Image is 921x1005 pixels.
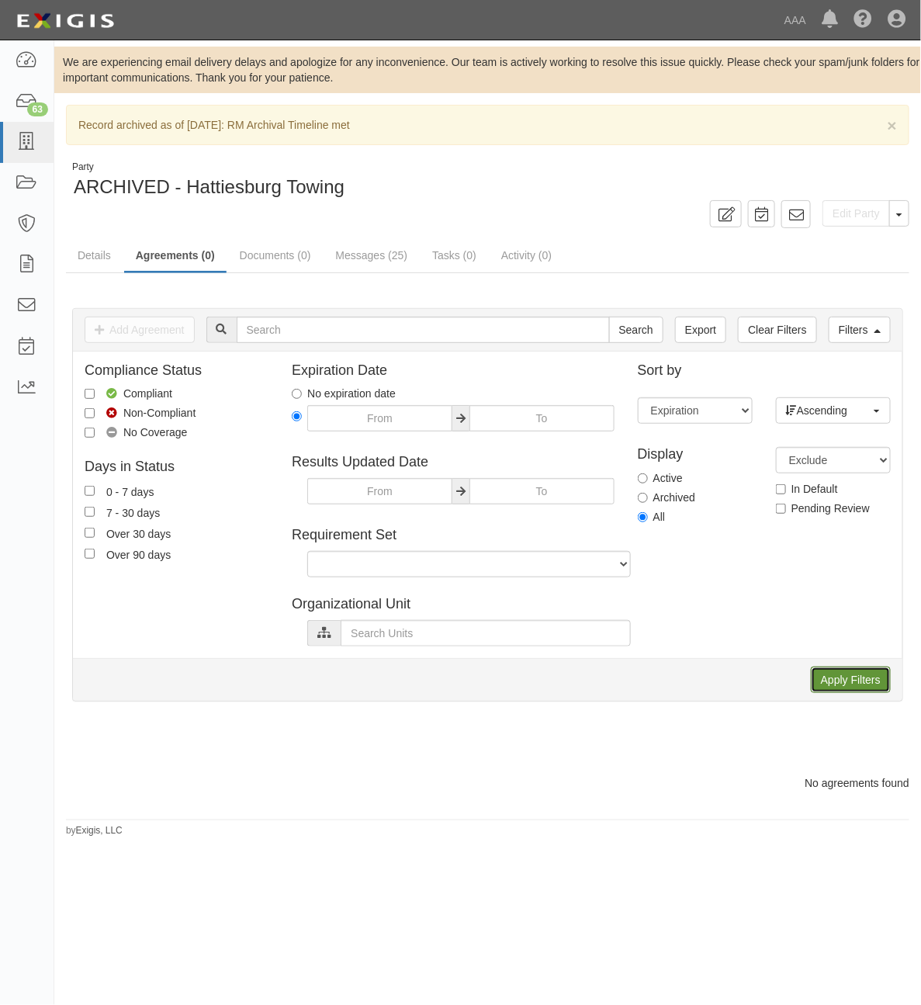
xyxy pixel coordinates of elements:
h4: Organizational Unit [292,597,614,612]
input: To [469,405,615,431]
label: Compliant [85,386,172,401]
h4: Results Updated Date [292,455,614,470]
input: Compliant [85,389,95,399]
input: 0 - 7 days [85,486,95,496]
label: No expiration date [292,386,396,401]
input: Non-Compliant [85,408,95,418]
h4: Sort by [638,363,891,379]
h4: Compliance Status [85,363,268,379]
input: No Coverage [85,428,95,438]
input: Search [609,317,663,343]
input: Active [638,473,648,483]
span: ARCHIVED - Hattiesburg Towing [74,176,345,197]
input: To [469,478,615,504]
div: ARCHIVED - Hattiesburg Towing [66,161,909,200]
a: Exigis, LLC [76,825,123,836]
span: Ascending [786,403,871,418]
label: No Coverage [85,425,188,440]
h4: Requirement Set [292,528,614,543]
a: Agreements (0) [124,240,227,273]
a: AAA [777,5,814,36]
small: by [66,824,123,837]
button: Ascending [776,397,891,424]
div: We are experiencing email delivery delays and apologize for any inconvenience. Our team is active... [54,54,921,85]
div: Over 90 days [106,546,171,563]
h4: Days in Status [85,459,268,475]
label: All [638,509,666,525]
span: × [888,116,897,134]
a: Activity (0) [490,240,563,271]
div: Party [72,161,345,174]
div: 7 - 30 days [106,504,160,521]
a: Details [66,240,123,271]
div: 63 [27,102,48,116]
i: Help Center - Complianz [853,11,872,29]
input: 7 - 30 days [85,507,95,517]
label: Active [638,470,683,486]
input: Search [237,317,610,343]
div: Over 30 days [106,525,171,542]
label: Pending Review [776,501,870,516]
a: Export [675,317,726,343]
label: Archived [638,490,695,505]
input: Apply Filters [811,667,891,693]
input: Pending Review [776,504,786,514]
label: In Default [776,481,838,497]
img: logo-5460c22ac91f19d4615b14bd174203de0afe785f0fc80cf4dbbc73dc1793850b.png [12,7,119,35]
input: From [307,405,452,431]
a: Messages (25) [324,240,420,271]
p: Record archived as of [DATE]: RM Archival Timeline met [78,117,897,133]
a: Edit Party [822,200,890,227]
a: Documents (0) [228,240,323,271]
h4: Display [638,447,753,463]
input: Archived [638,493,648,503]
a: Clear Filters [738,317,816,343]
input: No expiration date [292,389,302,399]
label: Non-Compliant [85,405,196,421]
div: 0 - 7 days [106,483,154,500]
button: Close [888,117,897,133]
h4: Expiration Date [292,363,614,379]
input: Over 90 days [85,549,95,559]
input: In Default [776,484,786,494]
input: From [307,478,452,504]
input: Over 30 days [85,528,95,538]
a: Tasks (0) [421,240,488,271]
input: All [638,512,648,522]
div: No agreements found [54,775,921,791]
input: Search Units [341,620,631,646]
a: Add Agreement [85,317,195,343]
a: Filters [829,317,891,343]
